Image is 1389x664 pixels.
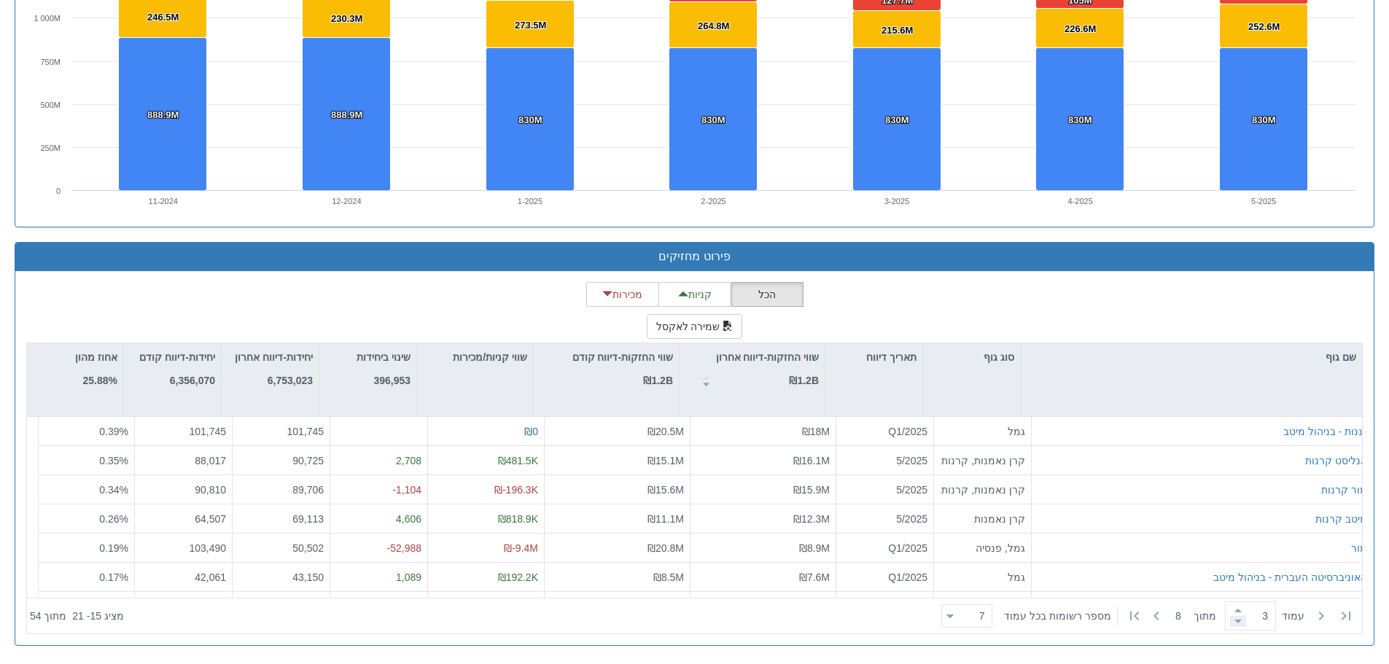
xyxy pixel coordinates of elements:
[825,343,922,371] div: תאריך דיווח
[40,101,61,109] text: 500M
[940,511,1025,526] div: קרן נאמנות
[799,571,830,582] span: ₪7.6M
[1351,540,1367,555] button: מור
[515,20,546,31] tspan: 273.5M
[647,454,684,466] span: ₪15.1M
[885,114,909,125] tspan: 830M
[141,569,226,584] div: 42,061
[701,197,725,206] text: 2-2025
[147,12,179,23] tspan: 246.5M
[940,453,1025,467] div: קרן נאמנות, קרנות סל
[44,424,128,439] div: 0.39 %
[802,426,830,437] span: ₪18M
[336,482,421,496] div: -1,104
[1252,114,1276,125] tspan: 830M
[658,282,731,307] button: קניות
[336,540,421,555] div: -52,988
[1321,482,1367,496] button: מור קרנות
[842,453,927,467] div: 5/2025
[56,187,61,195] text: 0
[141,482,226,496] div: 90,810
[935,600,1359,632] div: ‏ מתוך
[1021,343,1362,371] div: שם גוף
[498,512,538,524] span: ₪818.9K
[647,542,684,553] span: ₪20.8M
[336,511,421,526] div: 4,606
[1213,569,1367,584] button: האוניברסיטה העברית - בניהול מיטב
[44,482,128,496] div: 0.34 %
[141,424,226,439] div: 101,745
[940,424,1025,439] div: גמל
[586,282,659,307] button: מכירות
[498,454,538,466] span: ₪481.5K
[731,282,804,307] button: הכל
[1248,21,1280,32] tspan: 252.6M
[336,569,421,584] div: 1,089
[40,58,61,66] text: 750M
[238,424,324,439] div: 101,745
[842,482,927,496] div: 5/2025
[842,424,927,439] div: Q1/2025
[44,511,128,526] div: 0.26 %
[147,109,179,120] tspan: 888.9M
[373,375,411,386] strong: 396,953
[44,540,128,555] div: 0.19 %
[1068,114,1092,125] tspan: 830M
[141,511,226,526] div: 64,507
[647,512,684,524] span: ₪11.1M
[524,426,538,437] span: ₪0
[647,426,684,437] span: ₪20.5M
[417,343,533,371] div: שווי קניות/מכירות
[1282,609,1304,623] span: ‏עמוד
[701,114,725,125] tspan: 830M
[141,453,226,467] div: 88,017
[1315,511,1367,526] button: מיטב קרנות
[1283,424,1367,439] button: גננות - בניהול מיטב
[40,144,61,152] text: 250M
[498,571,538,582] span: ₪192.2K
[647,314,743,339] button: שמירה לאקסל
[1068,197,1093,206] text: 4-2025
[235,349,313,365] p: יחידות-דיווח אחרון
[793,512,830,524] span: ₪12.3M
[149,197,178,206] text: 11-2024
[698,20,729,31] tspan: 264.8M
[940,540,1025,555] div: גמל, פנסיה
[139,349,215,365] p: יחידות-דיווח קודם
[238,511,324,526] div: 69,113
[1305,453,1367,467] button: אנליסט קרנות
[1251,197,1276,206] text: 5-2025
[643,375,673,386] strong: ₪1.2B
[331,13,362,24] tspan: 230.3M
[1004,609,1111,623] span: ‏מספר רשומות בכל עמוד
[44,569,128,584] div: 0.17 %
[518,197,542,206] text: 1-2025
[940,482,1025,496] div: קרן נאמנות, קרנות סל
[1065,23,1096,34] tspan: 226.6M
[83,375,117,386] strong: 25.88%
[1175,609,1194,623] span: 8
[141,540,226,555] div: 103,490
[799,542,830,553] span: ₪8.9M
[647,483,684,495] span: ₪15.6M
[238,482,324,496] div: 89,706
[34,14,61,23] tspan: 1 000M
[793,483,830,495] span: ₪15.9M
[30,600,124,632] div: ‏מציג 15 - 21 ‏ מתוך 54
[789,375,819,386] strong: ₪1.2B
[923,343,1020,371] div: סוג גוף
[238,540,324,555] div: 50,502
[44,453,128,467] div: 0.35 %
[331,109,362,120] tspan: 888.9M
[940,569,1025,584] div: גמל
[357,349,411,365] p: שינוי ביחידות
[882,25,913,36] tspan: 215.6M
[238,569,324,584] div: 43,150
[332,197,361,206] text: 12-2024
